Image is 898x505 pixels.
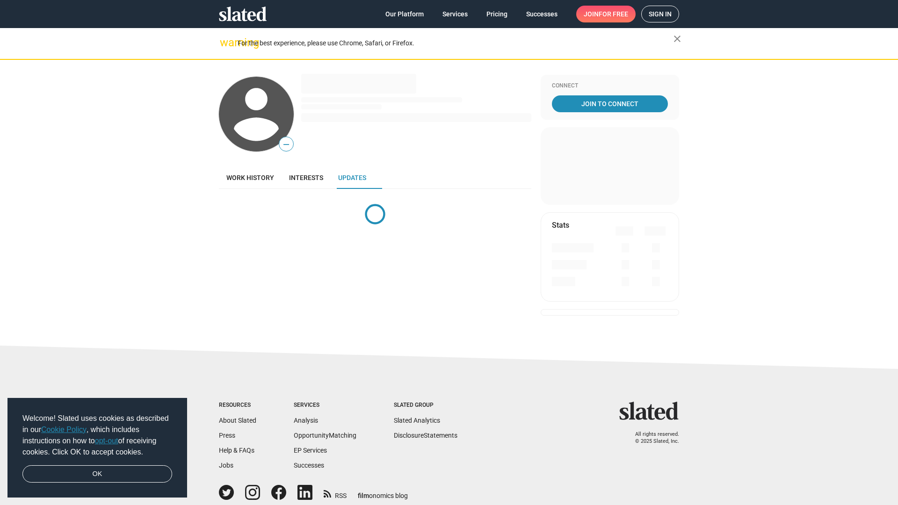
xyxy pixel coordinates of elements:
mat-icon: warning [220,37,231,48]
a: Joinfor free [576,6,636,22]
a: Analysis [294,417,318,424]
a: Successes [294,462,324,469]
span: Pricing [486,6,507,22]
span: Successes [526,6,558,22]
div: cookieconsent [7,398,187,498]
a: RSS [324,486,347,500]
span: Welcome! Slated uses cookies as described in our , which includes instructions on how to of recei... [22,413,172,458]
span: Interests [289,174,323,181]
a: filmonomics blog [358,484,408,500]
a: Services [435,6,475,22]
span: Services [442,6,468,22]
span: — [279,138,293,151]
a: Interests [282,166,331,189]
a: DisclosureStatements [394,432,457,439]
a: Cookie Policy [41,426,87,433]
span: for free [599,6,628,22]
a: opt-out [95,437,118,445]
div: Resources [219,402,256,409]
a: Press [219,432,235,439]
span: Our Platform [385,6,424,22]
span: Work history [226,174,274,181]
span: Sign in [649,6,672,22]
a: About Slated [219,417,256,424]
div: Slated Group [394,402,457,409]
a: Successes [519,6,565,22]
a: Work history [219,166,282,189]
a: Updates [331,166,374,189]
span: Join To Connect [554,95,666,112]
a: OpportunityMatching [294,432,356,439]
mat-card-title: Stats [552,220,569,230]
a: Jobs [219,462,233,469]
a: Slated Analytics [394,417,440,424]
div: For the best experience, please use Chrome, Safari, or Firefox. [238,37,673,50]
a: Join To Connect [552,95,668,112]
a: Our Platform [378,6,431,22]
a: Sign in [641,6,679,22]
span: Updates [338,174,366,181]
span: film [358,492,369,499]
a: Help & FAQs [219,447,254,454]
span: Join [584,6,628,22]
p: All rights reserved. © 2025 Slated, Inc. [625,431,679,445]
a: Pricing [479,6,515,22]
a: EP Services [294,447,327,454]
mat-icon: close [672,33,683,44]
a: dismiss cookie message [22,465,172,483]
div: Connect [552,82,668,90]
div: Services [294,402,356,409]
